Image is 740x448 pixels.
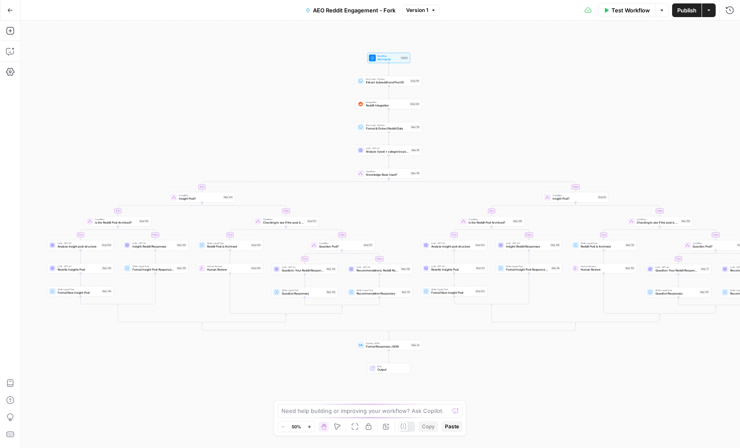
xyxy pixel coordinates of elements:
[598,3,655,17] button: Test Workflow
[402,5,440,16] button: Version 1
[102,289,112,293] div: Step 139
[388,63,389,75] g: Edge from start to step_114
[421,240,487,250] div: LLM · GPT-4.1Analyze insight post structureStep 143
[475,243,486,247] div: Step 143
[202,315,286,324] g: Edge from step_147-conditional-end to step_124-conditional-end
[304,250,342,263] g: Edge from step_127 to step_128
[496,240,562,250] div: LLM · GPT-4.1Insight: Reddit ResponsesStep 105
[132,265,175,268] span: Write Liquid Text
[58,288,100,291] span: Write Liquid Text
[512,219,523,223] div: Step 140
[581,268,623,272] span: Human Review
[389,323,576,333] g: Edge from step_83-conditional-end to step_118-conditional-end
[431,265,474,268] span: LLM · GPT-4.1
[346,264,412,274] div: LLM · GPT-4.1Recommendations: Reddit ResponsesStep 130
[551,266,560,270] div: Step 86
[366,345,409,349] span: Format Responses JSON
[58,242,100,245] span: LLM · GPT-4.1
[637,221,679,225] span: Checking to see if the post is archived
[637,218,679,221] span: Condition
[377,54,399,58] span: Workflow
[389,178,576,192] g: Edge from step_118 to step_83
[58,245,100,249] span: Analyze insight post structure
[80,273,81,286] g: Edge from step_138 to step_139
[401,290,411,294] div: Step 131
[342,297,380,307] g: Edge from step_131 to step_127-conditional-end
[169,192,235,202] div: ConditionInsight Post?Step 124
[603,250,604,262] g: Edge from step_151 to step_152
[95,221,137,225] span: Is the Reddit Post Archived?
[442,421,462,432] button: Paste
[363,243,373,247] div: Step 127
[47,286,114,296] div: Write Liquid TextFormat New Insight PostStep 139
[581,242,623,245] span: Write Liquid Text
[207,265,249,268] span: Human Review
[693,242,735,245] span: Condition
[431,245,474,249] span: Analyze insight post structure
[543,192,609,202] div: ConditionInsight Post?Step 83
[356,53,422,63] div: WorkflowSet InputsInputs
[421,263,487,273] div: LLM · GPT-4.1Rewrite Insights PostStep 141
[197,240,263,250] div: Write Liquid TextReddit Post is ArchivedStep 149
[693,245,735,249] span: Question Post?
[282,268,324,273] span: Question: Your Reddit Responses
[410,79,420,83] div: Step 114
[453,226,491,239] g: Edge from step_140 to step_143
[388,155,389,168] g: Edge from step_90 to step_118
[366,80,409,85] span: Extract Subreddit and Post ID
[80,226,118,239] g: Edge from step_136 to step_146
[681,219,691,223] div: Step 150
[459,216,525,226] div: ConditionIs the Reddit Post Archived?Step 140
[80,250,81,262] g: Edge from step_146 to step_138
[272,287,338,297] div: Write Liquid TextQuestion ResponsesStep 129
[81,296,118,306] g: Edge from step_139 to step_136-conditional-end
[491,202,576,215] g: Edge from step_83 to step_140
[655,292,698,296] span: Question Responses
[292,423,301,430] span: 50%
[117,202,202,215] g: Edge from step_124 to step_136
[406,6,428,14] span: Version 1
[388,132,389,144] g: Edge from step_116 to step_90
[411,148,420,152] div: Step 90
[388,109,389,121] g: Edge from step_134 to step_116
[356,340,422,350] div: Format JSONFormat Responses JSONStep 32
[132,245,175,249] span: Insight: Reddit Responses
[388,86,389,98] g: Edge from step_114 to step_134
[528,250,529,262] g: Edge from step_105 to step_86
[491,305,576,324] g: Edge from step_140-conditional-end to step_83-conditional-end
[700,267,710,271] div: Step 77
[377,365,407,368] span: End
[202,202,287,215] g: Edge from step_124 to step_147
[453,250,455,262] g: Edge from step_143 to step_141
[356,145,422,155] div: LLM · GPT-4.1Analyze r/post + categorize post typeStep 90
[305,297,342,307] g: Edge from step_129 to step_127-conditional-end
[366,170,409,173] span: Condition
[645,264,711,274] div: LLM · GPT-4.1Question: Your Reddit ResponsesStep 77
[319,245,361,249] span: Question Post?
[678,274,679,286] g: Edge from step_77 to step_107
[611,6,650,15] span: Test Workflow
[401,56,409,60] div: Inputs
[176,266,187,270] div: Step 126
[625,266,635,270] div: Step 152
[468,221,511,225] span: Is the Reddit Post Archived?
[319,242,361,245] span: Condition
[431,288,474,291] span: Write Liquid Text
[422,423,435,430] span: Copy
[506,245,548,249] span: Insight: Reddit Responses
[47,240,114,250] div: LLM · GPT-4.1Analyze insight post structureStep 146
[286,306,342,316] g: Edge from step_127-conditional-end to step_147-conditional-end
[282,292,324,296] span: Question Responses
[388,350,389,363] g: Edge from step_32 to end
[506,265,549,268] span: Write Liquid Text
[207,242,249,245] span: Write Liquid Text
[553,197,596,201] span: Insight Post?
[251,266,261,270] div: Step 148
[357,292,399,296] span: Recommendation Responses
[118,226,156,239] g: Edge from step_136 to step_125
[122,263,188,273] div: Write Liquid TextFormat Insight Post Response + RewriteStep 126
[366,77,409,81] span: Run Code · Python
[445,423,459,430] span: Paste
[282,265,324,269] span: LLM · GPT-4.1
[359,102,363,106] img: reddit_icon.png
